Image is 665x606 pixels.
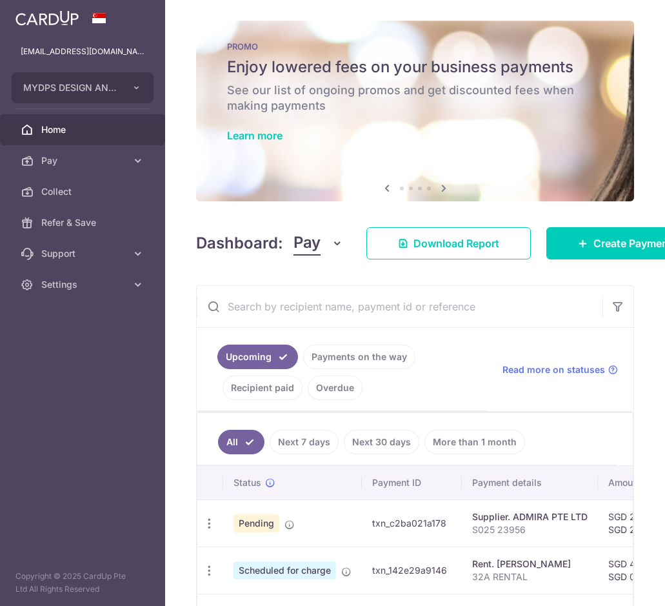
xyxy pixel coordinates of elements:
span: Refer & Save [41,216,126,229]
span: Pay [293,231,321,256]
p: PROMO [227,41,603,52]
span: Support [41,247,126,260]
p: S025 23956 [472,523,588,536]
h6: See our list of ongoing promos and get discounted fees when making payments [227,83,603,114]
a: Next 30 days [344,430,419,454]
a: Download Report [366,227,531,259]
img: CardUp [15,10,79,26]
span: Home [41,123,126,136]
div: Rent. [PERSON_NAME] [472,558,588,571]
a: All [218,430,264,454]
span: Read more on statuses [502,363,605,376]
a: Read more on statuses [502,363,618,376]
p: 32A RENTAL [472,571,588,583]
span: Download Report [413,236,499,251]
a: Learn more [227,129,283,142]
div: Supplier. ADMIRA PTE LTD [472,510,588,523]
a: Payments on the way [303,345,415,369]
span: Scheduled for charge [233,561,336,580]
td: txn_142e29a9146 [362,547,462,594]
button: MYDPS DESIGN AND CONSTRUCTION PTE. LTD. [12,72,154,103]
a: More than 1 month [424,430,525,454]
a: Recipient paid [223,376,303,400]
a: Upcoming [217,345,298,369]
input: Search by recipient name, payment id or reference [197,286,602,327]
a: Overdue [308,376,362,400]
button: Pay [293,231,343,256]
span: Settings [41,278,126,291]
a: Next 7 days [270,430,339,454]
img: Latest Promos Banner [196,21,634,201]
span: Collect [41,185,126,198]
span: Pending [233,514,279,532]
h5: Enjoy lowered fees on your business payments [227,57,603,77]
th: Payment details [462,466,598,500]
span: Pay [41,154,126,167]
span: Status [233,476,261,489]
h4: Dashboard: [196,232,283,255]
th: Payment ID [362,466,462,500]
p: [EMAIL_ADDRESS][DOMAIN_NAME] [21,45,144,58]
span: MYDPS DESIGN AND CONSTRUCTION PTE. LTD. [23,81,119,94]
td: txn_c2ba021a178 [362,500,462,547]
iframe: Opens a widget where you can find more information [582,567,652,600]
